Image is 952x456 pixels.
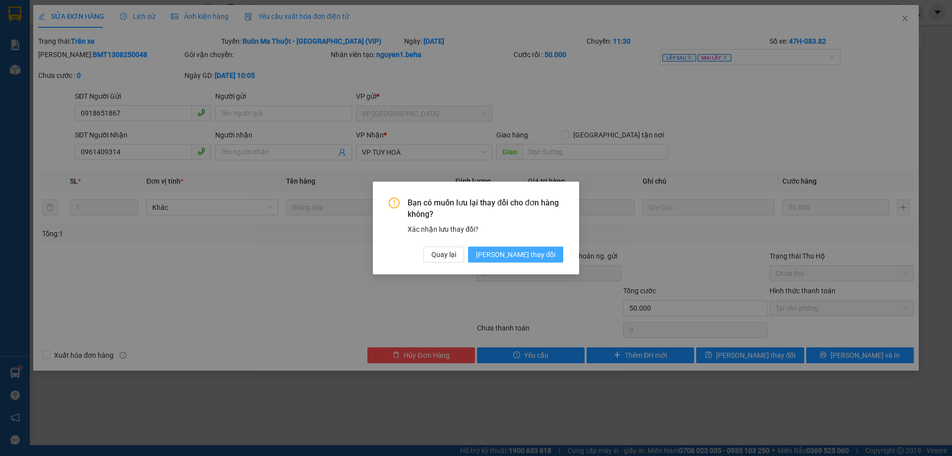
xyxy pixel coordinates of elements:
button: Quay lại [423,247,464,262]
button: [PERSON_NAME] thay đổi [468,247,563,262]
span: [PERSON_NAME] thay đổi [476,249,555,260]
span: Quay lại [431,249,456,260]
span: exclamation-circle [389,197,400,208]
span: Bạn có muốn lưu lại thay đổi cho đơn hàng không? [408,197,563,220]
div: Xác nhận lưu thay đổi? [408,224,563,235]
